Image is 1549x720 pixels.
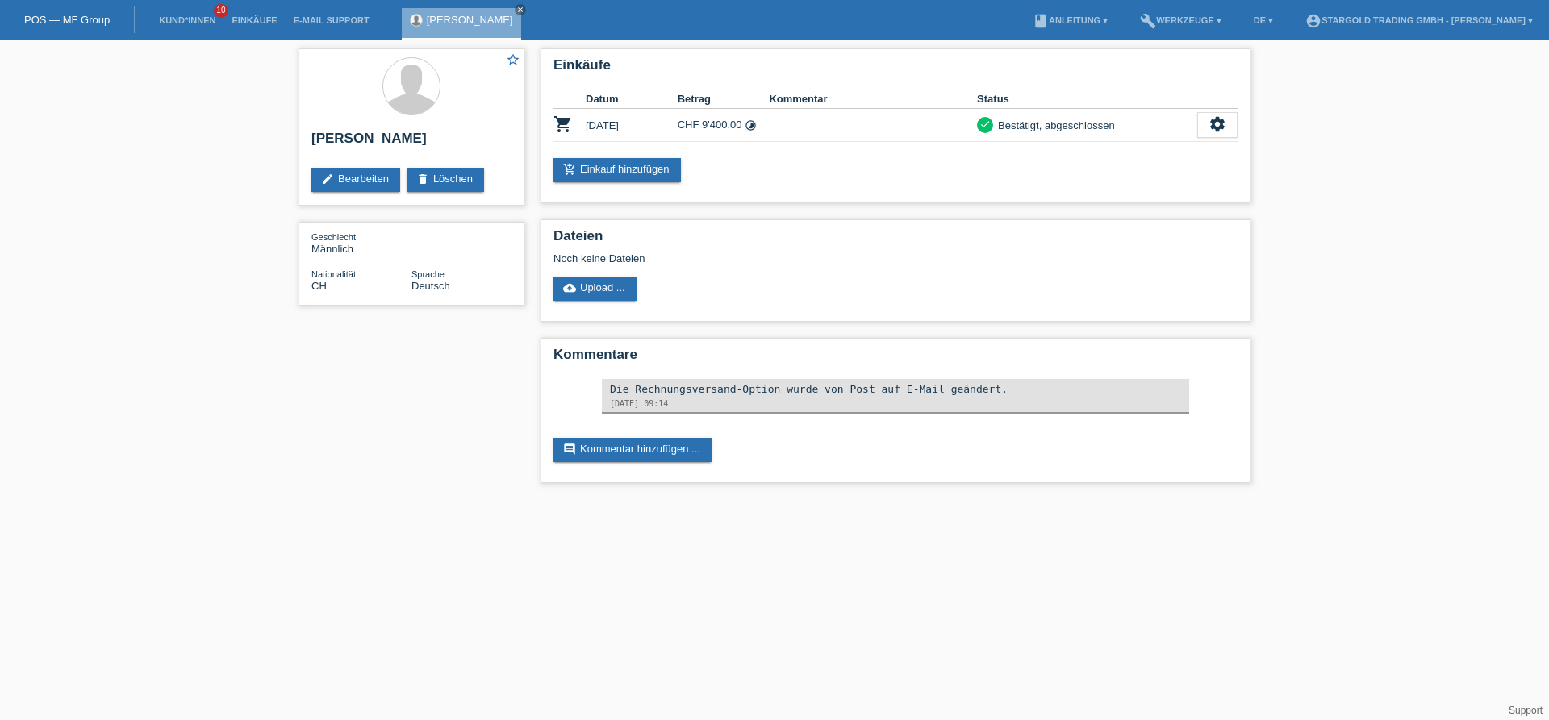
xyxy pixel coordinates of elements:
[506,52,520,69] a: star_border
[553,252,1046,264] div: Noch keine Dateien
[586,89,678,109] th: Datum
[553,438,712,462] a: commentKommentar hinzufügen ...
[553,277,637,301] a: cloud_uploadUpload ...
[678,89,770,109] th: Betrag
[311,231,411,255] div: Männlich
[286,15,378,25] a: E-Mail Support
[214,4,228,18] span: 10
[151,15,223,25] a: Kund*innen
[407,168,484,192] a: deleteLöschen
[516,6,524,14] i: close
[311,269,356,279] span: Nationalität
[745,119,757,131] i: Fixe Raten (48 Raten)
[411,269,445,279] span: Sprache
[553,347,1238,371] h2: Kommentare
[411,280,450,292] span: Deutsch
[993,117,1115,134] div: Bestätigt, abgeschlossen
[553,57,1238,81] h2: Einkäufe
[1132,15,1230,25] a: buildWerkzeuge ▾
[311,168,400,192] a: editBearbeiten
[1033,13,1049,29] i: book
[311,232,356,242] span: Geschlecht
[1305,13,1321,29] i: account_circle
[1209,115,1226,133] i: settings
[24,14,110,26] a: POS — MF Group
[610,383,1181,395] div: Die Rechnungsversand-Option wurde von Post auf E-Mail geändert.
[1025,15,1116,25] a: bookAnleitung ▾
[553,114,573,134] i: POSP00028209
[416,173,429,185] i: delete
[1140,13,1156,29] i: build
[610,399,1181,408] div: [DATE] 09:14
[563,443,576,456] i: comment
[563,163,576,176] i: add_shopping_cart
[586,109,678,142] td: [DATE]
[1297,15,1541,25] a: account_circleStargold Trading GmbH - [PERSON_NAME] ▾
[515,4,526,15] a: close
[553,158,681,182] a: add_shopping_cartEinkauf hinzufügen
[979,119,991,130] i: check
[769,89,977,109] th: Kommentar
[223,15,285,25] a: Einkäufe
[678,109,770,142] td: CHF 9'400.00
[311,131,511,155] h2: [PERSON_NAME]
[427,14,513,26] a: [PERSON_NAME]
[1509,705,1543,716] a: Support
[506,52,520,67] i: star_border
[311,280,327,292] span: Schweiz
[321,173,334,185] i: edit
[1246,15,1281,25] a: DE ▾
[977,89,1197,109] th: Status
[563,281,576,294] i: cloud_upload
[553,228,1238,252] h2: Dateien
